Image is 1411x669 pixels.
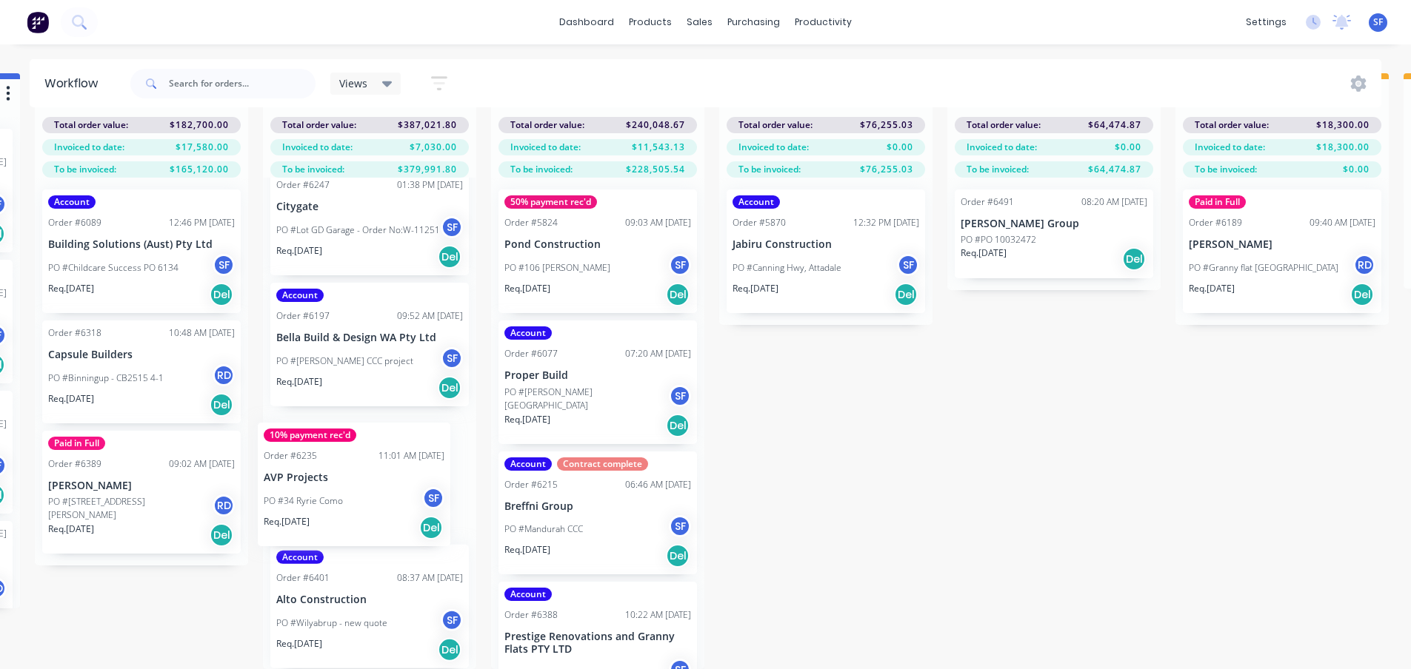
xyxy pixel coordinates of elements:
[887,141,913,154] span: $0.00
[1195,163,1257,176] span: To be invoiced:
[1316,141,1370,154] span: $18,300.00
[860,118,913,132] span: $76,255.03
[1115,141,1141,154] span: $0.00
[1316,118,1370,132] span: $18,300.00
[1195,141,1265,154] span: Invoiced to date:
[169,69,316,98] input: Search for orders...
[170,118,229,132] span: $182,700.00
[27,11,49,33] img: Factory
[967,141,1037,154] span: Invoiced to date:
[787,11,859,33] div: productivity
[967,163,1029,176] span: To be invoiced:
[398,163,457,176] span: $379,991.80
[54,118,128,132] span: Total order value:
[1343,163,1370,176] span: $0.00
[54,163,116,176] span: To be invoiced:
[720,11,787,33] div: purchasing
[632,141,685,154] span: $11,543.13
[410,141,457,154] span: $7,030.00
[510,163,573,176] span: To be invoiced:
[1238,11,1294,33] div: settings
[621,11,679,33] div: products
[282,141,353,154] span: Invoiced to date:
[510,118,584,132] span: Total order value:
[54,141,124,154] span: Invoiced to date:
[626,118,685,132] span: $240,048.67
[738,163,801,176] span: To be invoiced:
[738,118,813,132] span: Total order value:
[510,141,581,154] span: Invoiced to date:
[860,163,913,176] span: $76,255.03
[282,163,344,176] span: To be invoiced:
[1088,118,1141,132] span: $64,474.87
[176,141,229,154] span: $17,580.00
[282,118,356,132] span: Total order value:
[967,118,1041,132] span: Total order value:
[1195,118,1269,132] span: Total order value:
[626,163,685,176] span: $228,505.54
[552,11,621,33] a: dashboard
[679,11,720,33] div: sales
[339,75,367,91] span: Views
[1373,16,1383,29] span: SF
[1088,163,1141,176] span: $64,474.87
[44,75,105,93] div: Workflow
[398,118,457,132] span: $387,021.80
[738,141,809,154] span: Invoiced to date:
[170,163,229,176] span: $165,120.00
